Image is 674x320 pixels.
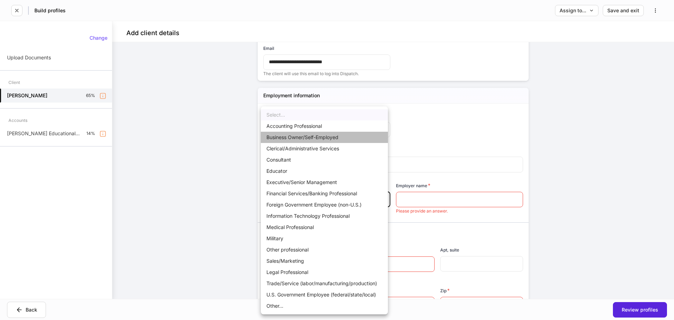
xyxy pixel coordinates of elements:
li: Other... [261,300,388,312]
li: Sales/Marketing [261,255,388,267]
li: Educator [261,165,388,177]
li: Business Owner/Self-Employed [261,132,388,143]
li: Trade/Service (labor/manufacturing/production) [261,278,388,289]
li: Foreign Government Employee (non-U.S.) [261,199,388,210]
li: Clerical/Administrative Services [261,143,388,154]
li: Medical Professional [261,222,388,233]
li: Military [261,233,388,244]
li: U.S. Government Employee (federal/state/local) [261,289,388,300]
li: Consultant [261,154,388,165]
li: Accounting Professional [261,120,388,132]
li: Executive/Senior Management [261,177,388,188]
li: Other professional [261,244,388,255]
li: Legal Professional [261,267,388,278]
li: Financial Services/Banking Professional [261,188,388,199]
li: Information Technology Professional [261,210,388,222]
